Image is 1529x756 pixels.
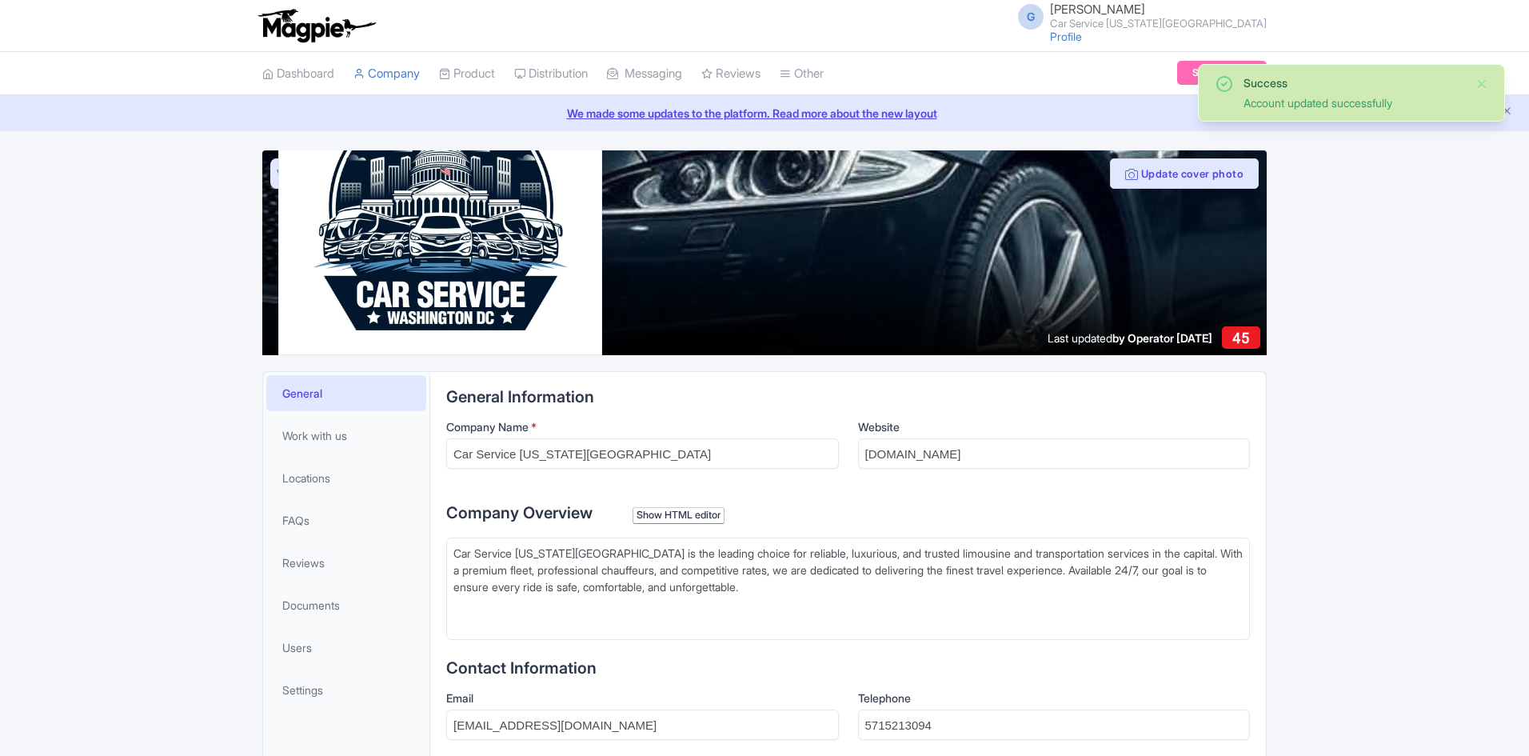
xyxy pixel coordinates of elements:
[1050,2,1145,17] span: [PERSON_NAME]
[282,385,322,402] span: General
[262,52,334,96] a: Dashboard
[1112,331,1212,345] span: by Operator [DATE]
[282,470,330,486] span: Locations
[270,158,349,189] a: View as visitor
[701,52,761,96] a: Reviews
[453,545,1243,612] div: Car Service [US_STATE][GEOGRAPHIC_DATA] is the leading choice for reliable, luxurious, and truste...
[439,52,495,96] a: Product
[514,52,588,96] a: Distribution
[282,682,323,698] span: Settings
[311,84,569,342] img: akya85fuqrjpvdsekrhd.jpg
[858,691,911,705] span: Telephone
[446,503,593,522] span: Company Overview
[282,554,325,571] span: Reviews
[282,639,312,656] span: Users
[446,691,473,705] span: Email
[1018,4,1044,30] span: G
[607,52,682,96] a: Messaging
[266,375,426,411] a: General
[266,630,426,666] a: Users
[266,460,426,496] a: Locations
[446,659,1250,677] h2: Contact Information
[266,545,426,581] a: Reviews
[1008,3,1267,29] a: G [PERSON_NAME] Car Service [US_STATE][GEOGRAPHIC_DATA]
[1050,18,1267,29] small: Car Service [US_STATE][GEOGRAPHIC_DATA]
[633,507,725,524] div: Show HTML editor
[353,52,420,96] a: Company
[1501,103,1513,122] button: Close announcement
[282,512,309,529] span: FAQs
[446,420,529,434] span: Company Name
[446,388,1250,406] h2: General Information
[266,418,426,454] a: Work with us
[1244,94,1463,111] div: Account updated successfully
[1475,74,1488,94] button: Close
[1244,74,1463,91] div: Success
[780,52,824,96] a: Other
[1048,330,1212,346] div: Last updated
[10,105,1519,122] a: We made some updates to the platform. Read more about the new layout
[858,420,900,434] span: Website
[1177,61,1267,85] a: Subscription
[254,8,378,43] img: logo-ab69f6fb50320c5b225c76a69d11143b.png
[1050,30,1082,43] a: Profile
[282,427,347,444] span: Work with us
[1232,330,1249,346] span: 45
[266,502,426,538] a: FAQs
[266,587,426,623] a: Documents
[282,597,340,614] span: Documents
[1110,158,1259,189] button: Update cover photo
[266,672,426,708] a: Settings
